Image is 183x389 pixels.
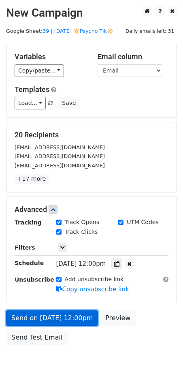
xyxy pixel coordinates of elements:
label: UTM Codes [127,218,158,227]
span: [DATE] 12:00pm [56,260,106,267]
a: Preview [100,310,136,326]
strong: Filters [15,244,35,251]
a: Copy unsubscribe link [56,286,129,293]
small: [EMAIL_ADDRESS][DOMAIN_NAME] [15,144,105,150]
h5: Advanced [15,205,168,214]
h5: 20 Recipients [15,130,168,139]
small: [EMAIL_ADDRESS][DOMAIN_NAME] [15,162,105,169]
a: +17 more [15,174,49,184]
iframe: Chat Widget [143,350,183,389]
a: Load... [15,97,46,109]
small: [EMAIL_ADDRESS][DOMAIN_NAME] [15,153,105,159]
button: Save [58,97,79,109]
strong: Tracking [15,219,42,226]
a: Daily emails left: 31 [123,28,177,34]
label: Track Clicks [65,228,98,236]
strong: Unsubscribe [15,276,54,283]
h2: New Campaign [6,6,177,20]
label: Track Opens [65,218,100,227]
a: Send Test Email [6,330,68,345]
h5: Email column [98,52,168,61]
span: Daily emails left: 31 [123,27,177,36]
h5: Variables [15,52,85,61]
small: Google Sheet: [6,28,113,34]
a: Copy/paste... [15,64,64,77]
a: 39 | [DATE] 🔆Psycho Tik🔆 [43,28,113,34]
strong: Schedule [15,260,44,266]
a: Templates [15,85,49,94]
label: Add unsubscribe link [65,275,124,284]
a: Send on [DATE] 12:00pm [6,310,98,326]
